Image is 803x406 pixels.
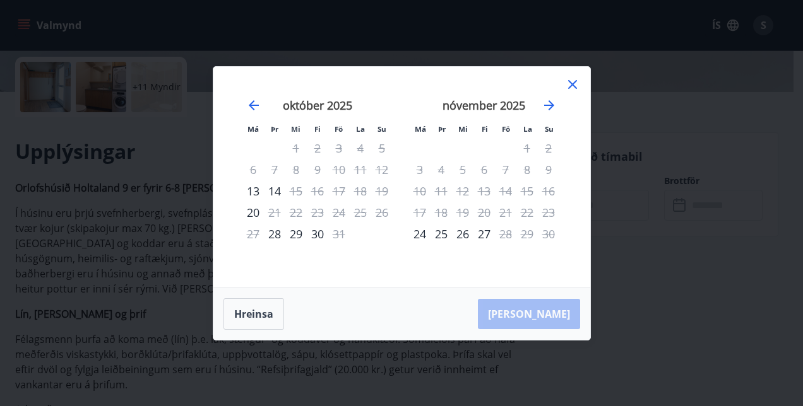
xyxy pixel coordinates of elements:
td: Not available. föstudagur, 28. nóvember 2025 [495,223,516,245]
td: Not available. föstudagur, 10. október 2025 [328,159,350,180]
td: Not available. fimmtudagur, 9. október 2025 [307,159,328,180]
div: Aðeins útritun í boði [264,202,285,223]
small: Þr [271,124,278,134]
td: Not available. fimmtudagur, 16. október 2025 [307,180,328,202]
div: Move forward to switch to the next month. [542,98,557,113]
td: Not available. laugardagur, 1. nóvember 2025 [516,137,538,159]
td: Not available. mánudagur, 3. nóvember 2025 [409,159,431,180]
button: Hreinsa [223,298,284,330]
small: Su [378,124,386,134]
small: Má [415,124,426,134]
div: Aðeins innritun í boði [409,223,431,245]
small: La [356,124,365,134]
td: Not available. laugardagur, 25. október 2025 [350,202,371,223]
td: Not available. föstudagur, 24. október 2025 [328,202,350,223]
td: Not available. laugardagur, 22. nóvember 2025 [516,202,538,223]
div: 26 [452,223,473,245]
td: Not available. sunnudagur, 2. nóvember 2025 [538,137,559,159]
td: Not available. miðvikudagur, 22. október 2025 [285,202,307,223]
td: Not available. fimmtudagur, 6. nóvember 2025 [473,159,495,180]
td: Not available. föstudagur, 21. nóvember 2025 [495,202,516,223]
div: 29 [285,223,307,245]
td: Not available. þriðjudagur, 21. október 2025 [264,202,285,223]
td: Not available. mánudagur, 17. nóvember 2025 [409,202,431,223]
td: Choose mánudagur, 24. nóvember 2025 as your check-in date. It’s available. [409,223,431,245]
td: Not available. mánudagur, 6. október 2025 [242,159,264,180]
td: Not available. sunnudagur, 23. nóvember 2025 [538,202,559,223]
small: Mi [458,124,468,134]
td: Choose fimmtudagur, 27. nóvember 2025 as your check-in date. It’s available. [473,223,495,245]
div: Aðeins útritun í boði [328,223,350,245]
small: Fö [335,124,343,134]
div: 25 [431,223,452,245]
td: Not available. laugardagur, 15. nóvember 2025 [516,180,538,202]
td: Not available. sunnudagur, 5. október 2025 [371,137,393,159]
td: Not available. laugardagur, 4. október 2025 [350,137,371,159]
strong: október 2025 [283,98,352,113]
td: Not available. miðvikudagur, 19. nóvember 2025 [452,202,473,223]
td: Not available. þriðjudagur, 7. október 2025 [264,159,285,180]
td: Choose þriðjudagur, 28. október 2025 as your check-in date. It’s available. [264,223,285,245]
strong: nóvember 2025 [443,98,525,113]
td: Choose mánudagur, 13. október 2025 as your check-in date. It’s available. [242,180,264,202]
td: Not available. fimmtudagur, 23. október 2025 [307,202,328,223]
div: Aðeins útritun í boði [285,180,307,202]
td: Not available. fimmtudagur, 13. nóvember 2025 [473,180,495,202]
small: Fi [482,124,488,134]
div: Aðeins innritun í boði [264,223,285,245]
small: Þr [438,124,446,134]
td: Choose mánudagur, 20. október 2025 as your check-in date. It’s available. [242,202,264,223]
div: Aðeins innritun í boði [242,202,264,223]
small: Fö [502,124,510,134]
td: Not available. föstudagur, 17. október 2025 [328,180,350,202]
td: Not available. föstudagur, 31. október 2025 [328,223,350,245]
td: Not available. föstudagur, 3. október 2025 [328,137,350,159]
td: Not available. laugardagur, 11. október 2025 [350,159,371,180]
div: Aðeins innritun í boði [242,180,264,202]
small: Má [247,124,259,134]
td: Not available. föstudagur, 14. nóvember 2025 [495,180,516,202]
td: Choose þriðjudagur, 14. október 2025 as your check-in date. It’s available. [264,180,285,202]
td: Not available. sunnudagur, 16. nóvember 2025 [538,180,559,202]
td: Not available. þriðjudagur, 18. nóvember 2025 [431,202,452,223]
td: Not available. miðvikudagur, 1. október 2025 [285,137,307,159]
td: Not available. laugardagur, 8. nóvember 2025 [516,159,538,180]
div: 14 [264,180,285,202]
td: Not available. föstudagur, 7. nóvember 2025 [495,159,516,180]
td: Not available. sunnudagur, 30. nóvember 2025 [538,223,559,245]
td: Choose þriðjudagur, 25. nóvember 2025 as your check-in date. It’s available. [431,223,452,245]
div: Aðeins útritun í boði [495,223,516,245]
div: 30 [307,223,328,245]
td: Not available. sunnudagur, 19. október 2025 [371,180,393,202]
div: Calendar [229,82,575,272]
td: Not available. miðvikudagur, 8. október 2025 [285,159,307,180]
small: Mi [291,124,300,134]
td: Choose miðvikudagur, 26. nóvember 2025 as your check-in date. It’s available. [452,223,473,245]
td: Not available. mánudagur, 10. nóvember 2025 [409,180,431,202]
td: Not available. fimmtudagur, 2. október 2025 [307,137,328,159]
td: Not available. laugardagur, 29. nóvember 2025 [516,223,538,245]
td: Not available. mánudagur, 27. október 2025 [242,223,264,245]
td: Not available. fimmtudagur, 20. nóvember 2025 [473,202,495,223]
div: 27 [473,223,495,245]
td: Not available. þriðjudagur, 4. nóvember 2025 [431,159,452,180]
div: Move backward to switch to the previous month. [246,98,261,113]
td: Not available. sunnudagur, 9. nóvember 2025 [538,159,559,180]
td: Not available. miðvikudagur, 5. nóvember 2025 [452,159,473,180]
small: Fi [314,124,321,134]
td: Choose miðvikudagur, 29. október 2025 as your check-in date. It’s available. [285,223,307,245]
td: Choose fimmtudagur, 30. október 2025 as your check-in date. It’s available. [307,223,328,245]
td: Not available. miðvikudagur, 12. nóvember 2025 [452,180,473,202]
td: Not available. sunnudagur, 12. október 2025 [371,159,393,180]
td: Not available. sunnudagur, 26. október 2025 [371,202,393,223]
td: Not available. miðvikudagur, 15. október 2025 [285,180,307,202]
td: Not available. laugardagur, 18. október 2025 [350,180,371,202]
small: Su [545,124,554,134]
small: La [523,124,532,134]
td: Not available. þriðjudagur, 11. nóvember 2025 [431,180,452,202]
